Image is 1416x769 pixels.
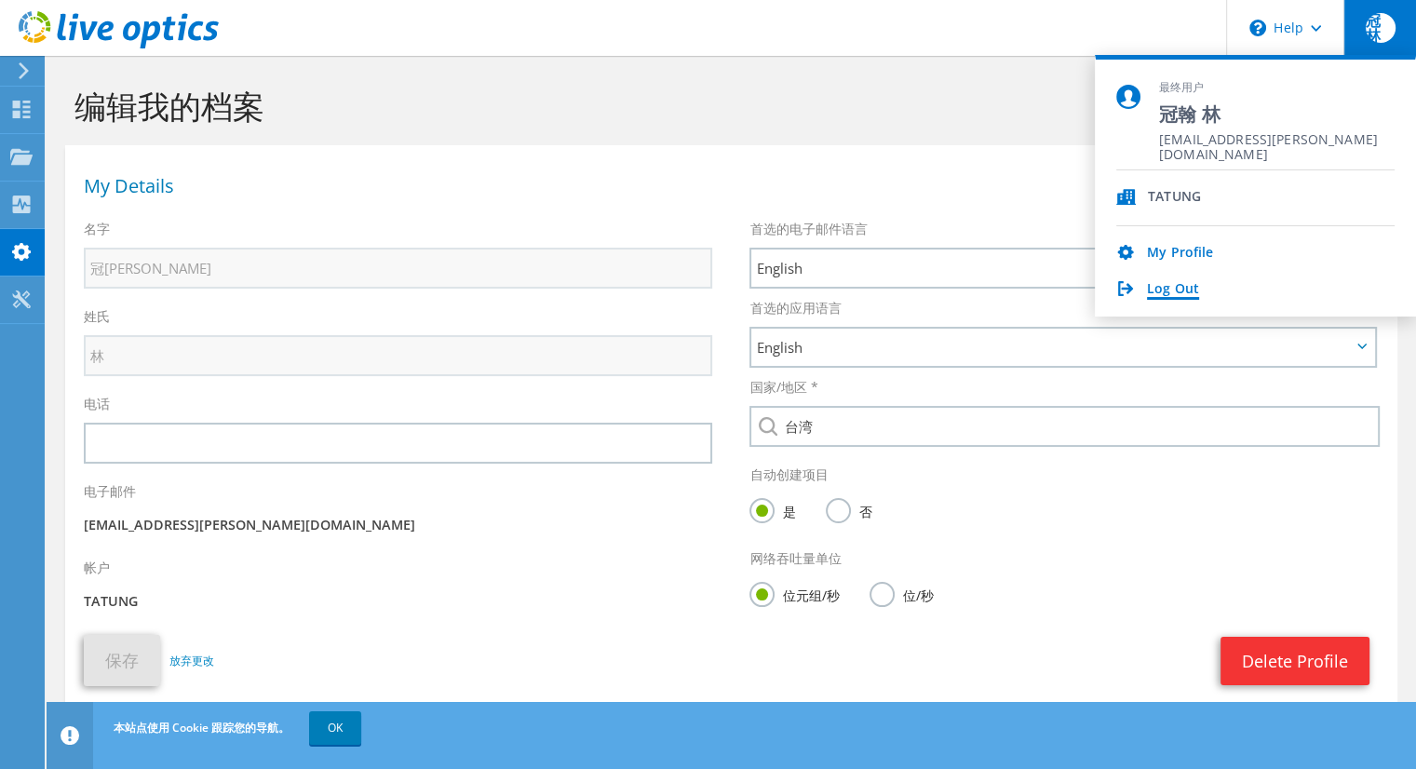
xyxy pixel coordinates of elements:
[1159,132,1395,150] span: [EMAIL_ADDRESS][PERSON_NAME][DOMAIN_NAME]
[749,582,839,605] label: 位元组/秒
[84,559,110,577] label: 帐户
[870,582,933,605] label: 位/秒
[74,87,1379,126] h1: 编辑我的档案
[749,498,795,521] label: 是
[1147,245,1213,263] a: My Profile
[84,482,136,501] label: 电子邮件
[84,515,712,535] p: [EMAIL_ADDRESS][PERSON_NAME][DOMAIN_NAME]
[1249,20,1266,36] svg: \n
[749,465,828,484] label: 自动创建项目
[84,395,110,413] label: 电话
[84,177,1369,196] h1: My Details
[114,720,290,735] span: 本站点使用 Cookie 跟踪您的导航。
[749,378,817,397] label: 国家/地区 *
[749,299,841,317] label: 首选的应用语言
[749,549,841,568] label: 网络吞吐量单位
[84,307,110,326] label: 姓氏
[169,651,214,671] a: 放弃更改
[826,498,871,521] label: 否
[309,711,361,745] a: OK
[1148,189,1201,207] div: TATUNG
[1220,637,1369,685] a: Delete Profile
[84,635,160,686] button: 保存
[1366,13,1396,43] span: 冠林
[749,220,867,238] label: 首选的电子邮件语言
[1147,281,1199,299] a: Log Out
[1159,80,1395,96] span: 最终用户
[84,220,110,238] label: 名字
[756,257,1351,279] span: English
[756,336,1351,358] span: English
[84,591,712,612] p: TATUNG
[1159,101,1395,127] span: 冠翰 林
